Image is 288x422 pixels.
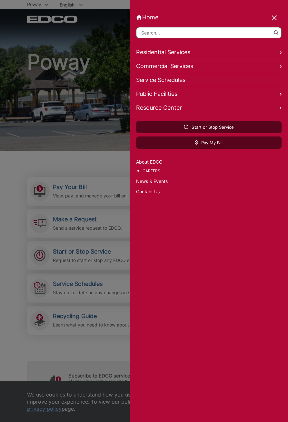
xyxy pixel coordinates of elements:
span: Pay My Bill [195,140,222,146]
input: Search [136,27,282,38]
a: Residential Services [136,45,282,59]
a: Public Facilities [136,87,282,101]
a: Start or Stop Service [136,121,282,133]
a: Commercial Services [136,59,282,73]
a: Pay My Bill [136,136,282,149]
a: News & Events [136,178,282,185]
a: Resource Center [136,101,282,115]
a: Service Schedules [136,73,282,87]
a: Home [136,14,282,21]
a: Careers [143,167,282,175]
a: About EDCO [136,158,282,166]
a: Contact Us [136,188,282,195]
span: Start or Stop Service [184,124,233,130]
